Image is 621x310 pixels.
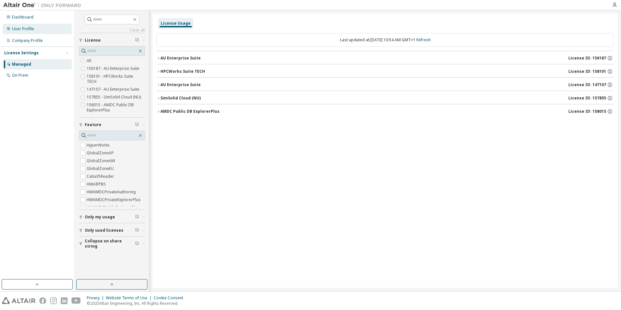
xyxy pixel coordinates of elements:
span: License [85,38,101,43]
label: HyperWorks [87,141,111,149]
span: Collapse on share string [85,239,135,249]
span: Clear filter [135,214,139,220]
button: Collapse on share string [79,237,145,251]
button: HPCWorks Suite TECHLicense ID: 158101 [157,64,614,79]
div: AU Enterprise Suite [160,82,201,87]
div: User Profile [12,26,34,32]
a: Clear all [79,28,145,33]
span: Clear filter [135,228,139,233]
span: License ID: 158015 [568,109,606,114]
button: Feature [79,118,145,132]
img: Altair One [3,2,84,8]
button: Only my usage [79,210,145,224]
span: Clear filter [135,38,139,43]
label: GlobalZoneAP [87,149,115,157]
label: 156187 - AU Enterprise Suite [87,65,141,72]
label: HWAIFPBS [87,180,107,188]
img: altair_logo.svg [2,297,35,304]
p: © 2025 Altair Engineering, Inc. All Rights Reserved. [87,301,187,306]
button: AMDC Public DB ExplorerPlusLicense ID: 158015 [157,104,614,119]
img: facebook.svg [39,297,46,304]
img: linkedin.svg [61,297,68,304]
label: 158015 - AMDC Public DB ExplorerPlus [87,101,145,114]
div: AU Enterprise Suite [160,56,201,61]
label: 157855 - SimSolid Cloud (NU) [87,93,142,101]
span: License ID: 156187 [568,56,606,61]
label: 147107 - AU Enterprise Suite [87,85,141,93]
div: Privacy [87,295,106,301]
div: License Usage [161,21,191,26]
button: AU Enterprise SuiteLicense ID: 147107 [157,78,614,92]
div: SimSolid Cloud (NU) [160,96,201,101]
label: CatiaV5Reader [87,173,115,180]
div: On Prem [12,73,28,78]
button: AU Enterprise SuiteLicense ID: 156187 [157,51,614,65]
div: Managed [12,62,31,67]
label: HWAMDCPublicExplorerPlus [87,204,140,212]
div: Dashboard [12,15,33,20]
span: License ID: 147107 [568,82,606,87]
span: Feature [85,122,101,127]
div: Company Profile [12,38,43,43]
label: 158101 - HPCWorks Suite TECH [87,72,145,85]
label: GlobalZoneAM [87,157,116,165]
div: Last updated at: [DATE] 10:54 AM GMT+1 [157,33,614,47]
label: HWAMDCPrivateAuthoring [87,188,137,196]
span: License ID: 157855 [568,96,606,101]
button: License [79,33,145,47]
div: Website Terms of Use [106,295,154,301]
label: GlobalZoneEU [87,165,115,173]
span: Clear filter [135,122,139,127]
div: HPCWorks Suite TECH [160,69,205,74]
span: Clear filter [135,241,139,246]
div: Cookie Consent [154,295,187,301]
button: SimSolid Cloud (NU)License ID: 157855 [157,91,614,105]
a: Refresh [416,37,431,43]
img: instagram.svg [50,297,57,304]
div: AMDC Public DB ExplorerPlus [160,109,220,114]
button: Only used licenses [79,223,145,238]
label: All [87,57,93,65]
div: License Settings [4,50,39,56]
span: License ID: 158101 [568,69,606,74]
img: youtube.svg [71,297,81,304]
span: Only my usage [85,214,115,220]
span: Only used licenses [85,228,123,233]
label: HWAMDCPrivateExplorerPlus [87,196,142,204]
